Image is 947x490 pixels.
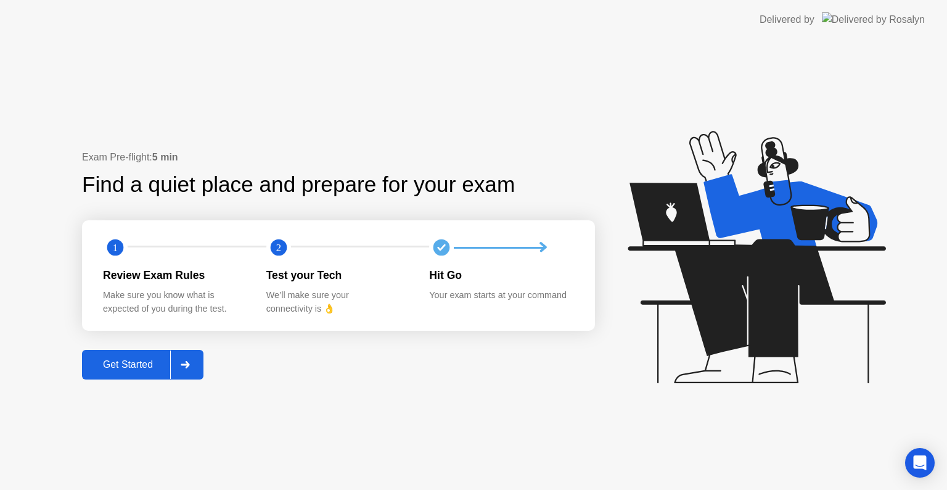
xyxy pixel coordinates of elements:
[82,150,595,165] div: Exam Pre-flight:
[276,242,281,254] text: 2
[429,289,573,302] div: Your exam starts at your command
[86,359,170,370] div: Get Started
[266,289,410,315] div: We’ll make sure your connectivity is 👌
[822,12,925,27] img: Delivered by Rosalyn
[266,267,410,283] div: Test your Tech
[82,350,203,380] button: Get Started
[905,448,935,478] div: Open Intercom Messenger
[760,12,814,27] div: Delivered by
[82,168,517,201] div: Find a quiet place and prepare for your exam
[113,242,118,254] text: 1
[103,267,247,283] div: Review Exam Rules
[103,289,247,315] div: Make sure you know what is expected of you during the test.
[429,267,573,283] div: Hit Go
[152,152,178,162] b: 5 min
